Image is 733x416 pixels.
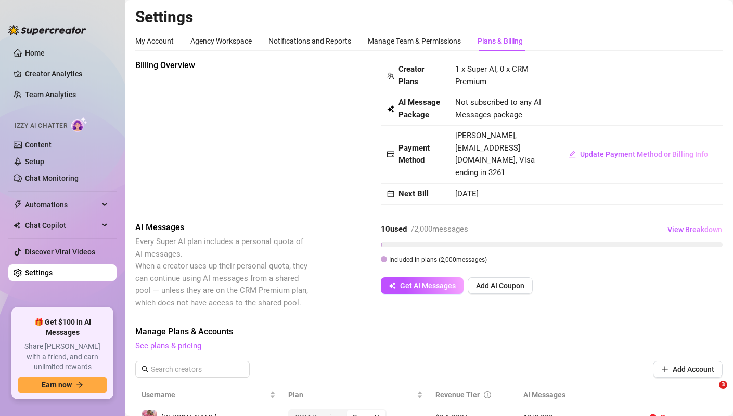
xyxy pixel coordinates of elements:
button: View Breakdown [667,221,723,238]
span: Every Super AI plan includes a personal quota of AI messages. When a creator uses up their person... [135,237,308,307]
span: / 2,000 messages [411,224,468,234]
a: Discover Viral Videos [25,248,95,256]
img: logo-BBDzfeDw.svg [8,25,86,35]
a: See plans & pricing [135,341,201,351]
span: [DATE] [455,189,479,198]
a: Settings [25,269,53,277]
span: View Breakdown [667,225,722,234]
div: My Account [135,35,174,47]
span: Not subscribed to any AI Messages package [455,97,548,121]
span: credit-card [387,151,394,158]
button: Get AI Messages [381,277,464,294]
th: AI Messages [517,385,635,405]
span: Automations [25,196,99,213]
h2: Settings [135,7,723,27]
div: Agency Workspace [190,35,252,47]
strong: 10 used [381,224,407,234]
span: AI Messages [135,221,310,234]
span: edit [569,151,576,158]
span: search [142,366,149,373]
img: AI Chatter [71,117,87,132]
span: [PERSON_NAME], [EMAIL_ADDRESS][DOMAIN_NAME], Visa ending in 3261 [455,131,535,177]
span: arrow-right [76,381,83,388]
a: Chat Monitoring [25,174,79,182]
span: Add Account [673,365,714,373]
span: Earn now [42,381,72,389]
span: Add AI Coupon [476,281,524,290]
span: 1 x Super AI, 0 x CRM Premium [455,64,529,86]
div: Manage Team & Permissions [368,35,461,47]
a: Home [25,49,45,57]
button: Update Payment Method or Billing Info [560,146,716,163]
div: Plans & Billing [478,35,523,47]
span: Get AI Messages [400,281,456,290]
strong: Payment Method [398,143,430,165]
span: Chat Copilot [25,217,99,234]
a: Creator Analytics [25,65,108,82]
span: Manage Plans & Accounts [135,326,723,338]
button: Add Account [653,361,723,378]
a: Team Analytics [25,90,76,99]
strong: AI Message Package [398,98,440,119]
span: 3 [719,381,727,389]
span: 🎁 Get $100 in AI Messages [18,317,107,338]
span: team [387,72,394,79]
span: Billing Overview [135,59,310,72]
strong: Next Bill [398,189,429,198]
span: calendar [387,190,394,197]
span: Plan [288,389,414,400]
div: Notifications and Reports [268,35,351,47]
span: info-circle [484,391,491,398]
span: Update Payment Method or Billing Info [580,150,708,158]
span: Revenue Tier [435,391,480,399]
img: Chat Copilot [14,222,20,229]
strong: Creator Plans [398,64,424,86]
span: plus [661,366,668,373]
span: Included in plans ( 2,000 messages) [389,256,487,263]
span: thunderbolt [14,200,22,209]
input: Search creators [151,364,235,375]
span: Share [PERSON_NAME] with a friend, and earn unlimited rewards [18,342,107,372]
th: Username [135,385,282,405]
span: Username [142,389,267,400]
button: Earn nowarrow-right [18,377,107,393]
span: Izzy AI Chatter [15,121,67,131]
a: Content [25,141,52,149]
iframe: Intercom live chat [698,381,723,406]
th: Plan [282,385,429,405]
a: Setup [25,157,44,166]
button: Add AI Coupon [468,277,533,294]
